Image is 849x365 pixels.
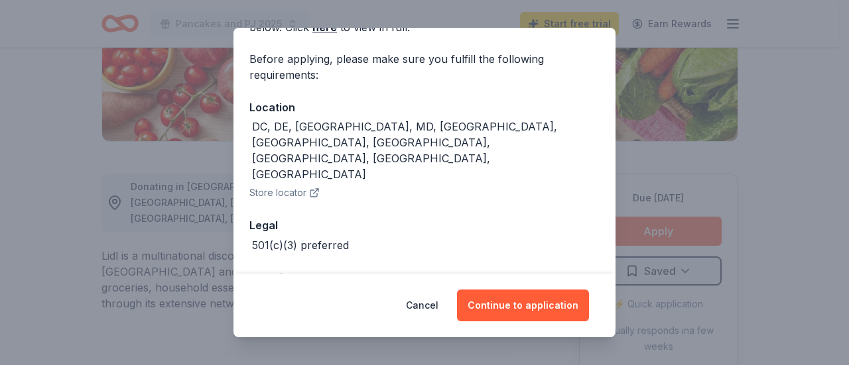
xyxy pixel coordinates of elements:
[406,289,438,321] button: Cancel
[249,269,600,286] div: Deadline
[457,289,589,321] button: Continue to application
[249,217,600,234] div: Legal
[252,119,600,182] div: DC, DE, [GEOGRAPHIC_DATA], MD, [GEOGRAPHIC_DATA], [GEOGRAPHIC_DATA], [GEOGRAPHIC_DATA], [GEOGRAPH...
[249,51,600,83] div: Before applying, please make sure you fulfill the following requirements:
[252,237,349,253] div: 501(c)(3) preferred
[249,185,320,201] button: Store locator
[249,99,600,116] div: Location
